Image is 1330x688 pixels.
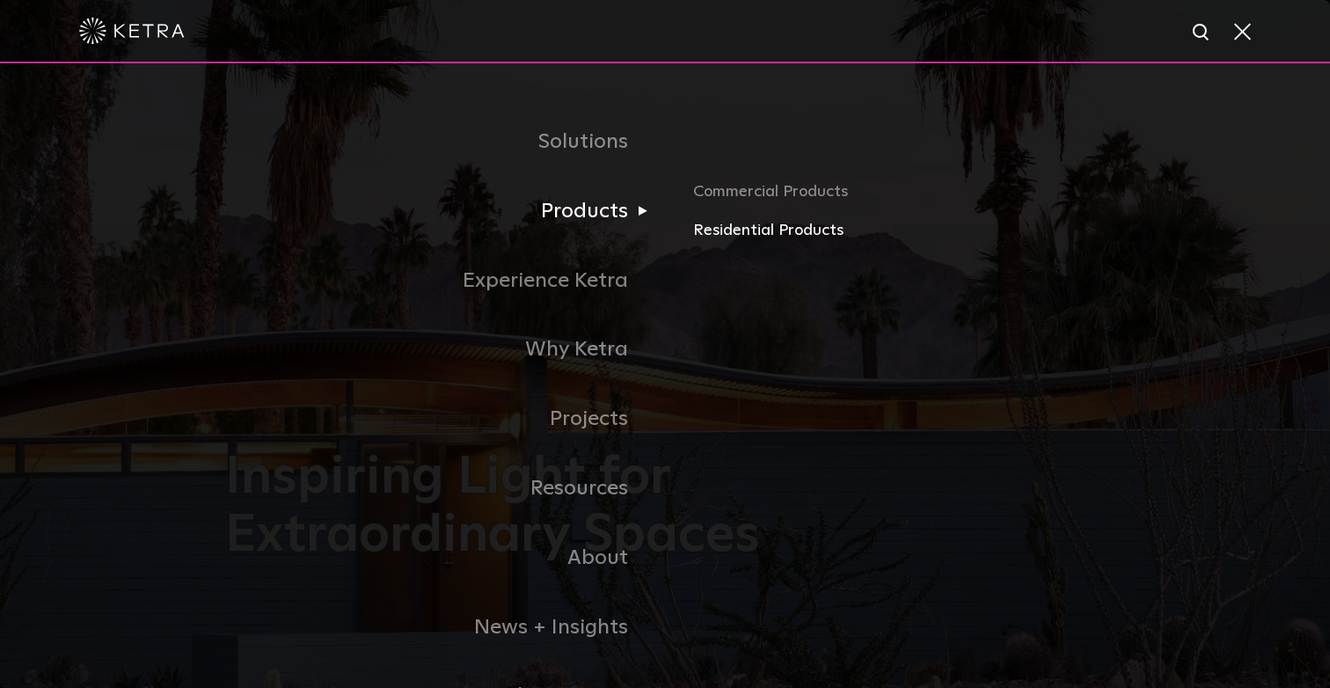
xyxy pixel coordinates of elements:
a: Commercial Products [693,179,1105,218]
a: About [225,523,665,593]
img: search icon [1191,22,1213,44]
a: Residential Products [693,218,1105,244]
a: Experience Ketra [225,246,665,316]
img: ketra-logo-2019-white [79,18,185,44]
a: Resources [225,454,665,523]
a: Products [225,177,665,246]
a: News + Insights [225,593,665,662]
a: Solutions [225,107,665,177]
a: Why Ketra [225,315,665,384]
a: Projects [225,384,665,454]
